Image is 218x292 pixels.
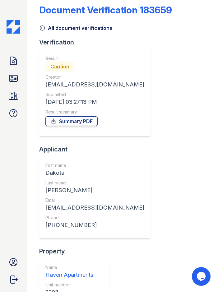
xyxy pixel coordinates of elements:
div: Email [45,197,144,203]
div: [DATE] 03:27:13 PM [45,98,144,106]
div: Submitted [45,91,144,98]
div: Haven Apartments [45,271,93,279]
img: CE_Icon_Blue-c292c112584629df590d857e76928e9f676e5b41ef8f769ba2f05ee15b207248.png [7,20,20,34]
a: All document verifications [39,24,112,32]
a: Summary PDF [45,116,98,126]
iframe: chat widget [192,267,212,286]
div: Name [45,264,93,271]
div: Result [45,55,144,62]
div: Unit number [45,282,93,288]
div: Phone [45,215,144,221]
div: Result summary [45,109,144,115]
div: Property [39,247,114,256]
div: Applicant [39,145,155,154]
div: Verification [39,38,155,47]
div: [PHONE_NUMBER] [45,221,144,229]
div: First name [45,162,144,169]
div: Last name [45,180,144,186]
div: Document Verification 183659 [39,4,172,16]
a: Name Haven Apartments [45,264,93,279]
div: Dakota [45,169,144,177]
div: Creator [45,74,144,80]
div: [EMAIL_ADDRESS][DOMAIN_NAME] [45,203,144,212]
div: [EMAIL_ADDRESS][DOMAIN_NAME] [45,80,144,89]
div: Caution [45,62,74,72]
div: [PERSON_NAME] [45,186,144,195]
